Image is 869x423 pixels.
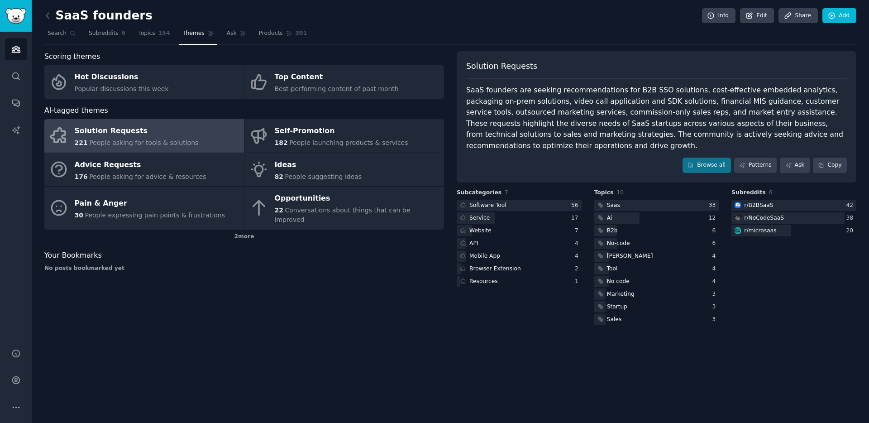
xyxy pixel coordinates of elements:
[469,252,500,260] div: Mobile App
[712,227,719,235] div: 6
[275,124,408,139] div: Self-Promotion
[712,265,719,273] div: 4
[607,265,618,273] div: Tool
[709,202,719,210] div: 33
[735,215,741,221] img: NoCodeSaaS
[607,290,635,298] div: Marketing
[594,301,719,312] a: Startup3
[5,8,26,24] img: GummySearch logo
[731,200,856,211] a: B2BSaaSr/B2BSaaS42
[44,105,108,116] span: AI-tagged themes
[469,227,492,235] div: Website
[457,225,582,236] a: Website7
[778,8,817,24] a: Share
[244,153,444,187] a: Ideas82People suggesting ideas
[744,202,773,210] div: r/ B2BSaaS
[75,211,83,219] span: 30
[505,189,508,196] span: 7
[712,316,719,324] div: 3
[846,214,856,222] div: 38
[44,187,244,230] a: Pain & Anger30People expressing pain points & frustrations
[744,214,784,222] div: r/ NoCodeSaaS
[275,158,362,172] div: Ideas
[607,316,622,324] div: Sales
[289,139,408,146] span: People launching products & services
[469,265,521,273] div: Browser Extension
[89,139,198,146] span: People asking for tools & solutions
[594,212,719,224] a: Ai12
[607,252,653,260] div: [PERSON_NAME]
[44,26,79,45] a: Search
[712,240,719,248] div: 6
[469,278,498,286] div: Resources
[457,212,582,224] a: Service17
[75,70,169,85] div: Hot Discussions
[224,26,249,45] a: Ask
[44,65,244,99] a: Hot DiscussionsPopular discussions this week
[75,196,225,211] div: Pain & Anger
[227,29,237,38] span: Ask
[135,26,173,45] a: Topics154
[594,238,719,249] a: No-code6
[138,29,155,38] span: Topics
[740,8,774,24] a: Edit
[846,227,856,235] div: 20
[275,173,283,180] span: 82
[594,225,719,236] a: B2b6
[48,29,67,38] span: Search
[466,85,847,151] div: SaaS founders are seeking recommendations for B2B SSO solutions, cost-effective embedded analytic...
[275,192,439,206] div: Opportunities
[607,202,620,210] div: Saas
[44,230,444,244] div: 2 more
[44,264,444,273] div: No posts bookmarked yet
[607,214,612,222] div: Ai
[275,207,283,214] span: 22
[616,189,624,196] span: 10
[75,158,206,172] div: Advice Requests
[44,119,244,153] a: Solution Requests221People asking for tools & solutions
[44,153,244,187] a: Advice Requests176People asking for advice & resources
[607,227,618,235] div: B2b
[86,26,129,45] a: Subreddits6
[571,214,582,222] div: 17
[709,214,719,222] div: 12
[594,189,614,197] span: Topics
[734,158,777,173] a: Patterns
[275,85,399,92] span: Best-performing content of past month
[275,207,411,223] span: Conversations about things that can be improved
[122,29,126,38] span: 6
[44,9,153,23] h2: SaaS founders
[735,227,741,234] img: microsaas
[244,187,444,230] a: Opportunities22Conversations about things that can be improved
[594,276,719,287] a: No code4
[158,29,170,38] span: 154
[75,173,88,180] span: 176
[457,250,582,262] a: Mobile App4
[75,139,88,146] span: 221
[75,124,199,139] div: Solution Requests
[702,8,735,24] a: Info
[466,61,537,72] span: Solution Requests
[457,189,501,197] span: Subcategories
[44,51,100,62] span: Scoring themes
[244,65,444,99] a: Top ContentBest-performing content of past month
[575,278,582,286] div: 1
[275,139,288,146] span: 182
[182,29,205,38] span: Themes
[712,303,719,311] div: 3
[275,70,399,85] div: Top Content
[735,202,741,208] img: B2BSaaS
[607,303,627,311] div: Startup
[244,119,444,153] a: Self-Promotion182People launching products & services
[712,290,719,298] div: 3
[457,200,582,211] a: Software Tool56
[75,85,169,92] span: Popular discussions this week
[575,252,582,260] div: 4
[259,29,283,38] span: Products
[575,227,582,235] div: 7
[85,211,225,219] span: People expressing pain points & frustrations
[731,225,856,236] a: microsaasr/microsaas20
[594,200,719,211] a: Saas33
[457,263,582,274] a: Browser Extension2
[457,276,582,287] a: Resources1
